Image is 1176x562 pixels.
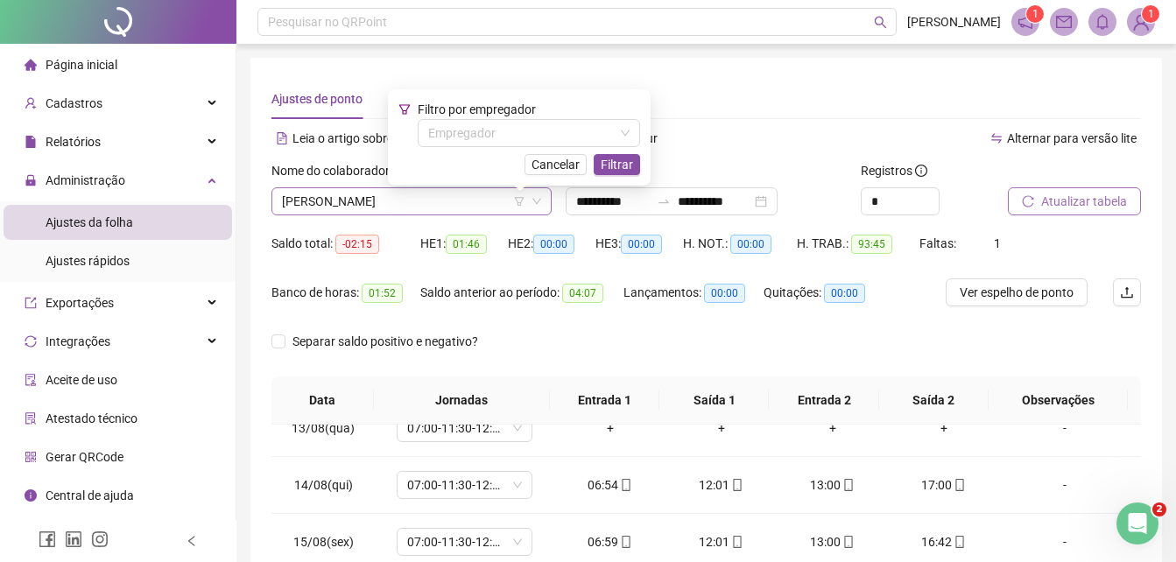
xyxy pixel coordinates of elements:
[841,536,855,548] span: mobile
[508,234,595,254] div: HE 2:
[271,92,363,106] span: Ajustes de ponto
[824,284,865,303] span: 00:00
[25,489,37,502] span: info-circle
[791,418,874,438] div: +
[1128,9,1154,35] img: 82878
[791,475,874,495] div: 13:00
[25,297,37,309] span: export
[704,284,745,303] span: 00:00
[407,472,522,498] span: 07:00-11:30-12:30-17:00
[91,530,109,548] span: instagram
[276,132,288,144] span: file-text
[1041,192,1127,211] span: Atualizar tabela
[595,234,683,254] div: HE 3:
[1013,418,1116,438] div: -
[1022,195,1034,207] span: reload
[46,96,102,110] span: Cadastros
[730,235,771,254] span: 00:00
[683,234,797,254] div: H. NOT.:
[271,234,420,254] div: Saldo total:
[1142,5,1159,23] sup: Atualize o seu contato no menu Meus Dados
[568,418,651,438] div: +
[46,373,117,387] span: Aceite de uso
[990,132,1003,144] span: swap
[952,479,966,491] span: mobile
[841,479,855,491] span: mobile
[618,479,632,491] span: mobile
[292,131,435,145] span: Leia o artigo sobre ajustes
[25,174,37,186] span: lock
[282,188,541,214] span: EDSON VILAS BOAS JUNIOR
[374,376,551,425] th: Jornadas
[562,284,603,303] span: 04:07
[335,235,379,254] span: -02:15
[952,536,966,548] span: mobile
[915,165,927,177] span: info-circle
[525,154,587,175] button: Cancelar
[568,532,651,551] div: 06:59
[994,236,1001,250] span: 1
[1120,285,1134,299] span: upload
[657,194,671,208] span: swap-right
[902,418,985,438] div: +
[874,16,887,29] span: search
[568,475,651,495] div: 06:54
[418,102,536,116] span: Filtro por empregador
[407,529,522,555] span: 07:00-11:30-12:30-16:00
[1007,131,1137,145] span: Alternar para versão lite
[1018,14,1033,30] span: notification
[362,284,403,303] span: 01:52
[919,236,959,250] span: Faltas:
[420,283,623,303] div: Saldo anterior ao período:
[907,12,1001,32] span: [PERSON_NAME]
[25,412,37,425] span: solution
[618,536,632,548] span: mobile
[186,535,198,547] span: left
[25,374,37,386] span: audit
[657,194,671,208] span: to
[25,451,37,463] span: qrcode
[420,234,508,254] div: HE 1:
[769,376,878,425] th: Entrada 2
[271,161,401,180] label: Nome do colaborador
[1032,8,1039,20] span: 1
[1013,475,1116,495] div: -
[25,97,37,109] span: user-add
[680,532,763,551] div: 12:01
[1056,14,1072,30] span: mail
[601,155,633,174] span: Filtrar
[623,283,764,303] div: Lançamentos:
[1026,5,1044,23] sup: 1
[46,135,101,149] span: Relatórios
[293,535,354,549] span: 15/08(sex)
[292,421,355,435] span: 13/08(qua)
[271,376,374,425] th: Data
[621,235,662,254] span: 00:00
[1152,502,1166,516] span: 2
[46,58,117,72] span: Página inicial
[1116,502,1158,544] iframe: Intercom live chat
[797,234,919,254] div: H. TRAB.:
[407,415,522,441] span: 07:00-11:30-12:30-17:00
[39,530,56,548] span: facebook
[729,536,743,548] span: mobile
[791,532,874,551] div: 13:00
[532,155,580,174] span: Cancelar
[294,478,353,492] span: 14/08(qui)
[285,332,485,351] span: Separar saldo positivo e negativo?
[446,235,487,254] span: 01:46
[46,173,125,187] span: Administração
[65,530,82,548] span: linkedin
[46,450,123,464] span: Gerar QRCode
[1013,532,1116,551] div: -
[1095,14,1110,30] span: bell
[46,488,134,502] span: Central de ajuda
[1148,8,1154,20] span: 1
[46,411,137,425] span: Atestado técnico
[514,196,525,207] span: filter
[594,154,640,175] button: Filtrar
[25,136,37,148] span: file
[680,475,763,495] div: 12:01
[550,376,659,425] th: Entrada 1
[46,296,114,310] span: Exportações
